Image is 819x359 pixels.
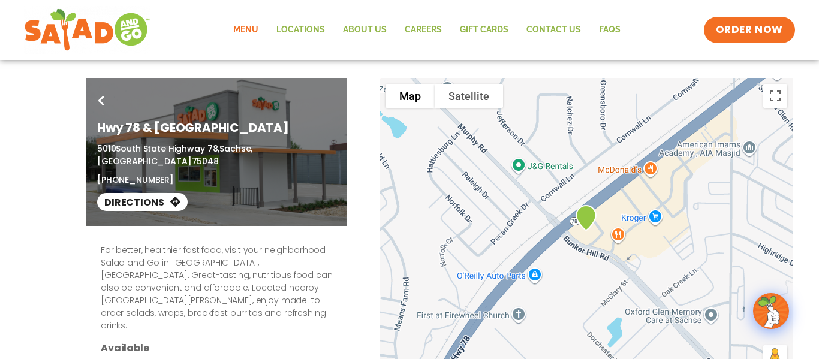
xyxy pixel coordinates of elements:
[451,16,517,44] a: GIFT CARDS
[97,174,174,186] a: [PHONE_NUMBER]
[97,143,116,155] span: 5010
[334,16,396,44] a: About Us
[192,155,219,167] span: 75048
[97,155,192,167] span: [GEOGRAPHIC_DATA]
[396,16,451,44] a: Careers
[24,6,150,54] img: new-SAG-logo-768×292
[224,16,630,44] nav: Menu
[517,16,590,44] a: Contact Us
[116,143,219,155] span: South State Highway 78,
[267,16,334,44] a: Locations
[704,17,795,43] a: ORDER NOW
[97,119,336,137] h1: Hwy 78 & [GEOGRAPHIC_DATA]
[97,193,188,211] a: Directions
[219,143,252,155] span: Sachse,
[716,23,783,37] span: ORDER NOW
[224,16,267,44] a: Menu
[754,294,788,328] img: wpChatIcon
[101,244,333,332] p: For better, healthier fast food, visit your neighborhood Salad and Go in [GEOGRAPHIC_DATA], [GEOG...
[590,16,630,44] a: FAQs
[101,342,333,354] h3: Available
